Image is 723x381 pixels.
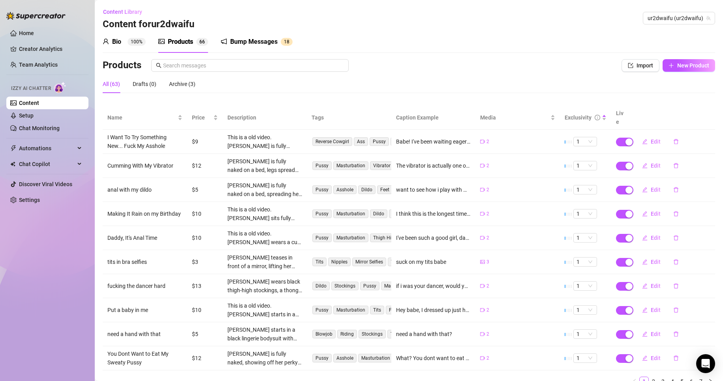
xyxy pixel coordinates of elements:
span: Edit [651,211,661,217]
input: Search messages [163,61,344,70]
div: if i was your dancer, would you try to see if i was down for a night of fun? [396,282,471,290]
span: ur2dwaifu (ur2dwaifu) [648,12,710,24]
span: 1 [577,185,594,194]
a: Chat Monitoring [19,125,60,131]
button: Edit [636,304,667,316]
span: Pussy [312,354,332,362]
span: video-camera [480,211,485,216]
td: I Want To Try Something New... Fuck My Asshole [103,130,187,154]
span: delete [673,355,679,361]
a: Creator Analytics [19,43,82,55]
span: team [706,16,711,21]
div: suck on my tits babe [396,258,446,266]
button: Content Library [103,6,148,18]
a: Discover Viral Videos [19,181,72,187]
div: This is a old video. [PERSON_NAME] starts in a cute sg skirt and top, teasing as she strips down ... [227,301,302,319]
button: delete [667,304,685,316]
span: picture [158,38,165,45]
div: The vibrator is actually one of my first ever toys! I forgot how much I love using it and how har... [396,161,471,170]
td: $10 [187,202,223,226]
span: delete [673,163,679,168]
button: Edit [636,352,667,364]
span: picture [480,260,485,264]
button: delete [667,256,685,268]
div: [PERSON_NAME] is fully naked on a bed, spreading her legs and showing off her shaved pussy and ti... [227,181,302,198]
td: $12 [187,346,223,370]
span: delete [673,283,679,289]
span: Content Library [103,9,142,15]
span: delete [673,259,679,265]
td: anal with my dildo [103,178,187,202]
span: video-camera [480,332,485,336]
span: edit [642,259,648,265]
span: delete [673,307,679,313]
span: Import [637,62,653,69]
span: Reverse Cowgirl [312,137,352,146]
span: Edit [651,307,661,313]
span: Pussy [312,306,332,314]
div: Bump Messages [230,37,278,47]
span: video-camera [480,284,485,288]
td: fucking the dancer hard [103,274,187,298]
sup: 100% [128,38,146,46]
div: Drafts (0) [133,80,156,88]
span: search [156,63,162,68]
div: Archive (3) [169,80,195,88]
span: 2 [486,186,489,194]
span: Thigh Highs [370,233,402,242]
div: need a hand with that? [396,330,452,338]
span: 1 [577,354,594,362]
div: [PERSON_NAME] is fully naked on a bed, legs spread wide while she works a pink vibrator against h... [227,157,302,174]
span: edit [642,211,648,217]
button: Edit [636,207,667,220]
button: delete [667,159,685,172]
span: 2 [486,234,489,242]
span: delete [673,187,679,192]
sup: 18 [281,38,293,46]
button: Edit [636,183,667,196]
button: Edit [636,328,667,340]
span: Masturbation [381,282,416,290]
span: Tits [370,306,384,314]
a: Team Analytics [19,62,58,68]
img: AI Chatter [54,82,66,93]
button: Import [622,59,659,72]
td: $3 [187,250,223,274]
div: Bio [112,37,121,47]
span: Pussy [370,137,389,146]
span: 2 [486,306,489,314]
span: video-camera [480,356,485,360]
td: $10 [187,298,223,322]
span: Topless [388,258,410,266]
span: edit [642,307,648,313]
span: Dildo [370,209,387,218]
h3: Content for ur2dwaifu [103,18,194,31]
button: delete [667,232,685,244]
span: Pussy [360,282,379,290]
span: Edit [651,162,661,169]
th: Live [611,106,631,130]
button: delete [667,207,685,220]
span: Dildo [358,185,376,194]
span: Masturbation [333,209,368,218]
span: 2 [486,138,489,146]
td: $5 [187,178,223,202]
span: video-camera [480,139,485,144]
span: video-camera [480,163,485,168]
div: [PERSON_NAME] starts in a black lingerie bodysuit with thigh-high stockings, teasing on the bed b... [227,325,302,343]
span: 1 [284,39,287,45]
span: Masturbation [333,233,368,242]
div: Open Intercom Messenger [696,354,715,373]
span: Pussy [312,161,332,170]
span: Tits [387,330,402,338]
span: Masturbation [333,161,368,170]
div: Exclusivity [565,113,592,122]
div: This is a old video. [PERSON_NAME] sits fully naked on a clear chair, legs spread wide with her s... [227,205,302,222]
div: I've been such a good girl, daddy! I want to show you how good I am for you! I know you like watc... [396,233,471,242]
button: New Product [663,59,715,72]
span: 1 [577,306,594,314]
span: Riding [337,330,357,338]
img: logo-BBDzfeDw.svg [6,12,66,20]
span: edit [642,187,648,192]
span: info-circle [595,115,600,120]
